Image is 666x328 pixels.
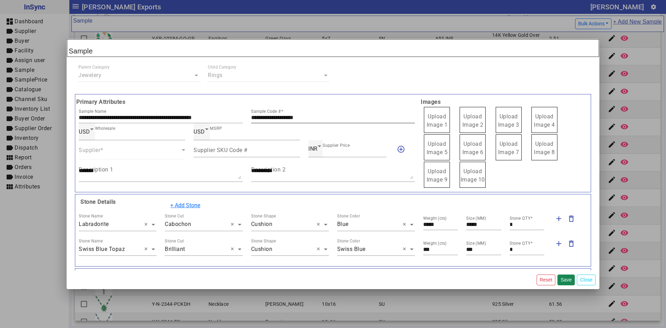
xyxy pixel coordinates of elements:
[251,213,276,219] div: Stone Shape
[462,113,484,128] span: Upload Image 2
[534,141,555,155] span: Upload Image 8
[79,238,103,244] div: Stone Name
[427,168,448,183] span: Upload Image 9
[144,245,150,253] span: Clear all
[423,241,447,246] mat-label: Weight (cts)
[95,126,115,131] mat-label: Wholesale
[510,216,530,221] mat-label: Stone QTY
[419,98,591,106] b: Images
[79,199,116,205] b: Stone Details
[466,216,486,221] mat-label: Size (MM)
[308,145,318,152] span: INR
[251,166,286,173] mat-label: Description 2
[466,241,486,246] mat-label: Size (MM)
[79,166,113,173] mat-label: Description 1
[194,147,248,153] mat-label: Supplier SKU Code #
[79,128,90,135] span: USD
[210,126,222,131] mat-label: MSRP
[251,109,281,114] mat-label: Sample Code #
[194,128,205,135] span: USD
[534,113,555,128] span: Upload Image 4
[555,215,563,223] mat-icon: add
[166,199,205,212] button: + Add Stone
[462,141,484,155] span: Upload Image 6
[79,147,100,153] mat-label: Supplier
[165,238,184,244] div: Stone Cut
[510,241,530,246] mat-label: Stone QTY
[78,64,110,70] div: Parent Category
[461,168,485,183] span: Upload Image 10
[317,245,323,253] span: Clear all
[555,239,563,248] mat-icon: add
[397,145,405,153] mat-icon: add_circle_outline
[67,39,599,57] h2: Sample
[231,220,237,229] span: Clear all
[165,213,184,219] div: Stone Cut
[577,275,596,285] button: Close
[557,275,575,285] button: Save
[337,213,360,219] div: Stone Color
[79,109,106,114] mat-label: Sample Name
[427,113,448,128] span: Upload Image 1
[403,220,409,229] span: Clear all
[144,220,150,229] span: Clear all
[79,213,103,219] div: Stone Name
[231,245,237,253] span: Clear all
[423,216,447,221] mat-label: Weight (cts)
[208,64,237,70] div: Child Category
[75,98,419,106] b: Primary Attributes
[403,245,409,253] span: Clear all
[498,141,519,155] span: Upload Image 7
[427,141,448,155] span: Upload Image 5
[251,238,276,244] div: Stone Shape
[317,220,323,229] span: Clear all
[567,215,575,223] mat-icon: delete_outline
[498,113,519,128] span: Upload Image 3
[323,143,350,148] mat-label: Supplier Price
[537,275,556,285] button: Reset
[337,238,360,244] div: Stone Color
[567,239,575,248] mat-icon: delete_outline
